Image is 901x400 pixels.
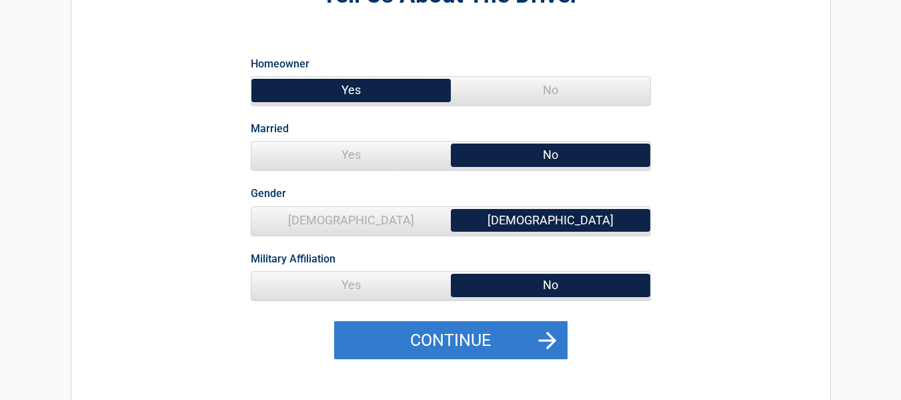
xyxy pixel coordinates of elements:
[251,120,289,138] label: Married
[251,77,451,104] span: Yes
[251,55,309,73] label: Homeowner
[451,77,650,104] span: No
[334,321,568,360] button: Continue
[251,142,451,168] span: Yes
[451,272,650,298] span: No
[251,207,451,234] span: [DEMOGRAPHIC_DATA]
[251,272,451,298] span: Yes
[251,184,286,202] label: Gender
[251,250,335,268] label: Military Affiliation
[451,207,650,234] span: [DEMOGRAPHIC_DATA]
[451,142,650,168] span: No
